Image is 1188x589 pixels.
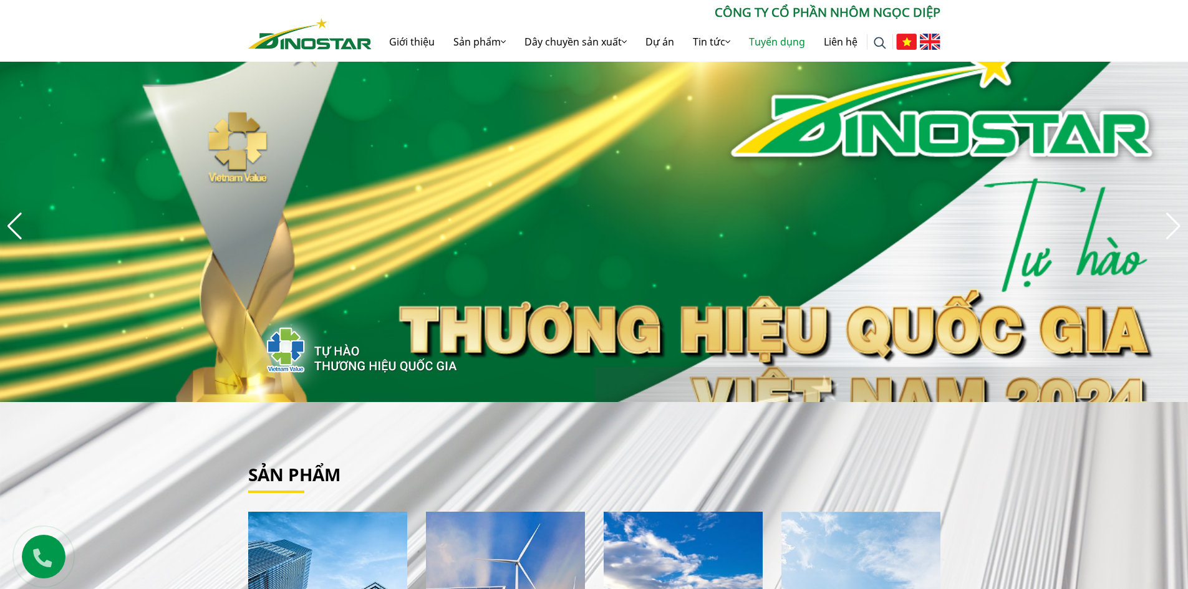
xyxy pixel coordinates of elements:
a: Sản phẩm [444,22,515,62]
p: CÔNG TY CỔ PHẦN NHÔM NGỌC DIỆP [372,3,940,22]
div: Previous slide [6,213,23,240]
a: Tin tức [683,22,740,62]
img: Tiếng Việt [896,34,917,50]
img: Nhôm Dinostar [248,18,372,49]
img: English [920,34,940,50]
a: Tuyển dụng [740,22,814,62]
img: thqg [229,305,459,390]
img: search [874,37,886,49]
a: Dự án [636,22,683,62]
a: Sản phẩm [248,462,340,486]
a: Nhôm Dinostar [248,16,372,49]
a: Dây chuyền sản xuất [515,22,636,62]
a: Giới thiệu [380,22,444,62]
a: Liên hệ [814,22,867,62]
div: Next slide [1165,213,1182,240]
